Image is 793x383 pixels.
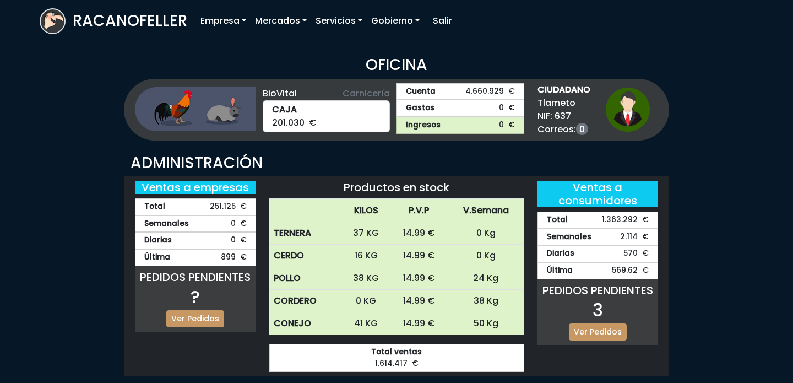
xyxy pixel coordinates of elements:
td: 14.99 € [390,222,448,245]
th: V.Semana [448,199,524,222]
strong: Total [144,201,165,213]
h3: RACANOFELLER [73,12,187,30]
a: Salir [428,10,457,32]
strong: Diarias [144,235,172,246]
strong: Semanales [547,231,591,243]
th: P.V.P [390,199,448,222]
td: 14.99 € [390,245,448,267]
h3: ADMINISTRACIÓN [131,154,662,172]
th: CERDO [269,245,342,267]
div: 1.363.292 € [537,212,659,229]
th: CONEJO [269,312,342,335]
a: Gastos0 € [397,100,524,117]
div: 1.614.417 € [269,344,524,372]
a: Gobierno [367,10,424,32]
span: NIF: 637 [537,110,590,123]
td: 14.99 € [390,267,448,290]
h5: PEDIDOS PENDIENTES [135,271,256,284]
td: 41 KG [341,312,390,335]
a: Ver Pedidos [569,323,627,341]
h5: Ventas a empresas [135,181,256,194]
h5: Ventas a consumidores [537,181,659,207]
a: Mercados [251,10,311,32]
a: RACANOFELLER [40,6,187,37]
div: 201.030 € [263,100,390,132]
strong: Total ventas [279,347,515,358]
a: Cuenta4.660.929 € [397,83,524,100]
strong: Total [547,214,568,226]
h5: PEDIDOS PENDIENTES [537,284,659,297]
strong: Cuenta [406,86,436,98]
span: ? [191,284,200,309]
td: 14.99 € [390,290,448,312]
th: TERNERA [269,222,342,245]
strong: Ingresos [406,120,441,131]
strong: Gastos [406,103,434,114]
td: 0 Kg [448,222,524,245]
a: Ver Pedidos [166,310,224,327]
th: KILOS [341,199,390,222]
td: 50 Kg [448,312,524,335]
td: 0 Kg [448,245,524,267]
a: Servicios [311,10,367,32]
div: 251.125 € [135,198,256,215]
td: 0 KG [341,290,390,312]
td: 24 Kg [448,267,524,290]
span: Carnicería [343,87,390,100]
th: CORDERO [269,290,342,312]
td: 14.99 € [390,312,448,335]
a: Ingresos0 € [397,117,524,134]
td: 38 Kg [448,290,524,312]
div: 0 € [135,232,256,249]
a: 0 [576,123,588,135]
strong: Semanales [144,218,189,230]
strong: Última [144,252,170,263]
div: 570 € [537,245,659,262]
h3: OFICINA [40,56,753,74]
div: 569.62 € [537,262,659,279]
div: BioVital [263,87,390,100]
span: Tlameto [537,96,590,110]
td: 16 KG [341,245,390,267]
img: logoracarojo.png [41,9,64,30]
div: 0 € [135,215,256,233]
h5: Productos en stock [269,181,524,194]
strong: CIUDADANO [537,83,590,96]
td: 38 KG [341,267,390,290]
div: 2.114 € [537,229,659,246]
strong: CAJA [272,103,381,116]
img: ciudadano1.png [606,88,650,132]
th: POLLO [269,267,342,290]
a: Empresa [196,10,251,32]
div: 899 € [135,249,256,266]
strong: Diarias [547,248,574,260]
img: ganaderia.png [135,87,256,131]
span: Correos: [537,123,590,136]
span: 3 [593,298,603,322]
strong: Última [547,265,573,277]
td: 37 KG [341,222,390,245]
